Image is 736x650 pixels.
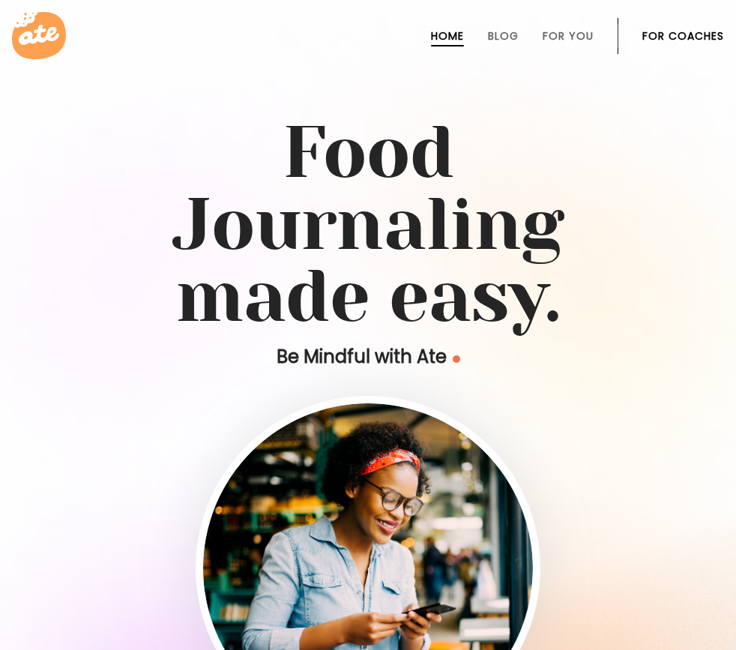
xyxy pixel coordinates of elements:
[543,30,594,42] a: For You
[431,30,464,42] a: Home
[18,117,718,333] h1: Food Journaling made easy.
[642,30,724,42] a: For Coaches
[488,30,519,42] a: Blog
[158,345,578,369] p: Be Mindful with Ate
